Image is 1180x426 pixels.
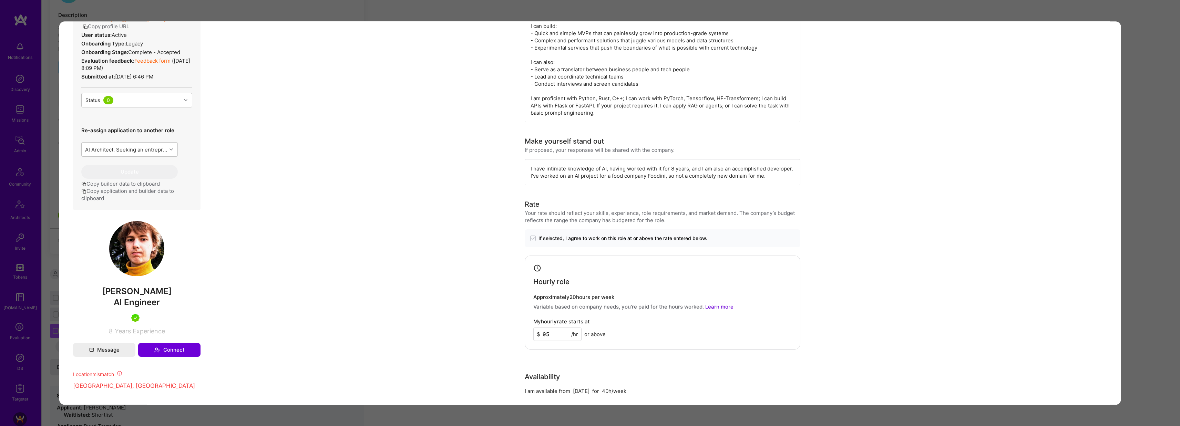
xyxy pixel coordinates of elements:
[525,403,599,414] div: Working hours overlap
[608,387,626,395] div: h/week
[81,127,177,134] p: Re-assign application to another role
[525,387,570,395] div: I am available from
[525,136,604,146] div: Make yourself stand out
[81,32,111,38] strong: User status:
[602,387,608,395] div: 40
[103,96,113,104] div: 0
[169,148,173,151] i: icon Chevron
[537,331,540,338] span: $
[154,347,160,353] i: icon Connect
[533,294,792,300] h4: Approximately 20 hours per week
[538,235,707,242] span: If selected, I agree to work on this role at or above the rate entered below.
[533,328,582,341] input: XXX
[73,382,200,390] p: [GEOGRAPHIC_DATA], [GEOGRAPHIC_DATA]
[592,387,599,395] div: for
[89,347,94,352] i: icon Mail
[81,189,86,194] i: icon Copy
[525,199,540,209] div: Rate
[109,328,112,335] span: 8
[125,40,143,47] span: legacy
[533,278,570,286] h4: Hourly role
[525,209,800,224] div: Your rate should reflect your skills, experience, role requirements, and market demand. The compa...
[85,97,100,104] div: Status
[110,16,165,22] a: [URL][DOMAIN_NAME]
[81,49,128,55] strong: Onboarding Stage:
[184,98,187,102] i: icon Chevron
[59,21,1121,405] div: modal
[81,181,86,187] i: icon Copy
[584,331,606,338] span: or above
[73,286,200,297] span: [PERSON_NAME]
[82,23,129,30] button: Copy profile URL
[109,221,164,276] img: User Avatar
[73,343,135,357] button: Message
[81,16,110,22] strong: Profile URL:
[128,49,180,55] span: Complete - Accepted
[134,58,170,64] a: Feedback form
[525,146,675,154] div: If proposed, your responses will be shared with the company.
[73,405,96,411] span: Time Zone
[111,32,126,38] span: Active
[81,73,115,80] strong: Submitted at:
[109,271,164,278] a: User Avatar
[73,371,200,378] div: Location mismatch
[114,328,165,335] span: Years Experience
[131,314,139,322] img: A.Teamer in Residence
[81,180,160,187] button: Copy builder data to clipboard
[81,58,134,64] strong: Evaluation feedback:
[533,319,590,325] h4: My hourly rate starts at
[138,343,200,357] button: Connect
[81,187,192,202] button: Copy application and builder data to clipboard
[82,24,88,29] i: icon Copy
[705,303,733,310] a: Learn more
[81,40,125,47] strong: Onboarding Type:
[85,146,167,153] div: AI Architect, Seeking an entrepreneurial AI Engineer to help build Bright Fork’s platform, includ...
[571,331,578,338] span: /hr
[113,297,160,307] span: AI Engineer
[533,303,792,310] p: Variable based on company needs, you’re paid for the hours worked.
[81,57,192,72] div: ( [DATE] 8:09 PM )
[81,165,177,179] button: Update
[115,73,153,80] span: [DATE] 6:46 PM
[525,159,800,185] div: I have intimate knowledge of AI, having worked with it for 8 years, and I am also an accomplished...
[525,372,560,382] div: Availability
[533,264,541,272] i: icon Clock
[573,387,589,395] div: [DATE]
